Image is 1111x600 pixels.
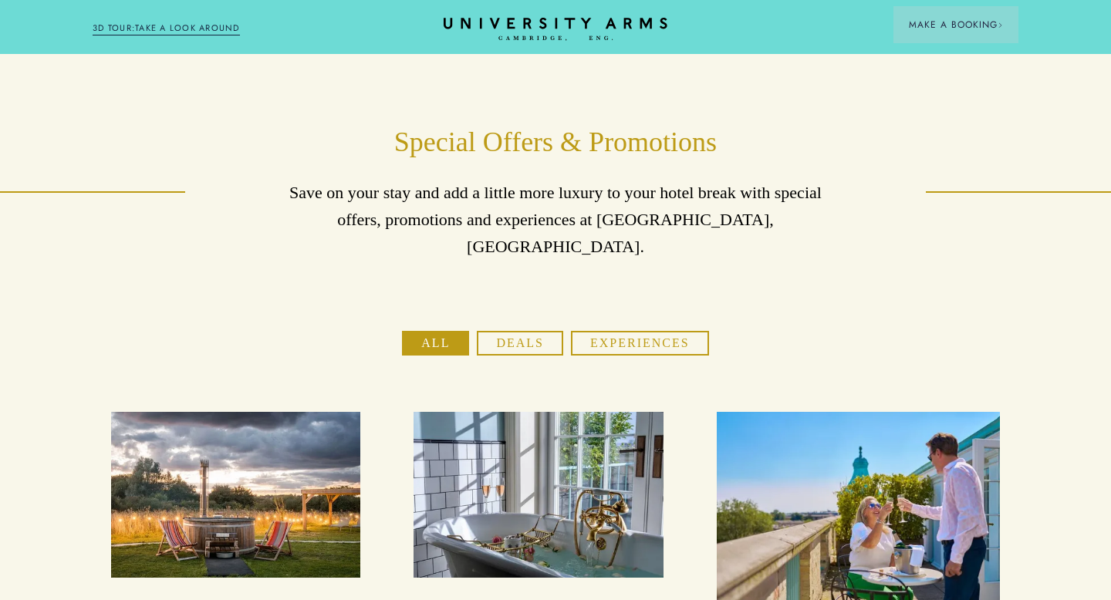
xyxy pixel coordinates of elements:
[402,331,469,356] button: All
[278,179,833,261] p: Save on your stay and add a little more luxury to your hotel break with special offers, promotion...
[414,412,663,578] img: image-a678a3d208f2065fc5890bd5da5830c7877c1e53-3983x2660-jpg
[893,6,1018,43] button: Make a BookingArrow icon
[93,22,240,35] a: 3D TOUR:TAKE A LOOK AROUND
[444,18,667,42] a: Home
[111,412,360,578] img: image-1171400894a375d9a931a68ffa7fe4bcc321ad3f-2200x1300-jpg
[998,22,1003,28] img: Arrow icon
[909,18,1003,32] span: Make a Booking
[477,331,563,356] button: Deals
[278,124,833,161] h1: Special Offers & Promotions
[571,331,709,356] button: Experiences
